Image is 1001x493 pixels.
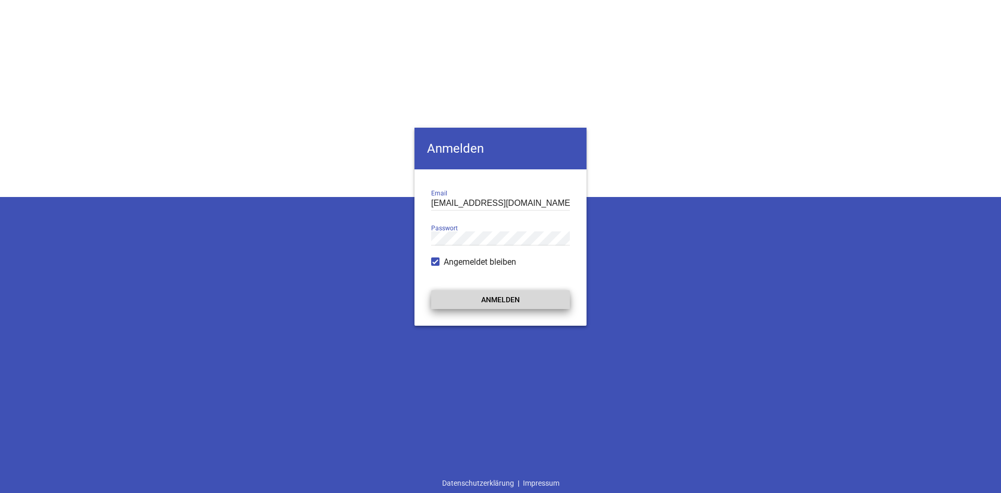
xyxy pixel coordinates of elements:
[444,256,516,268] span: Angemeldet bleiben
[438,473,563,493] div: |
[438,473,518,493] a: Datenschutzerklärung
[519,473,563,493] a: Impressum
[431,290,570,309] button: Anmelden
[414,128,587,169] h4: Anmelden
